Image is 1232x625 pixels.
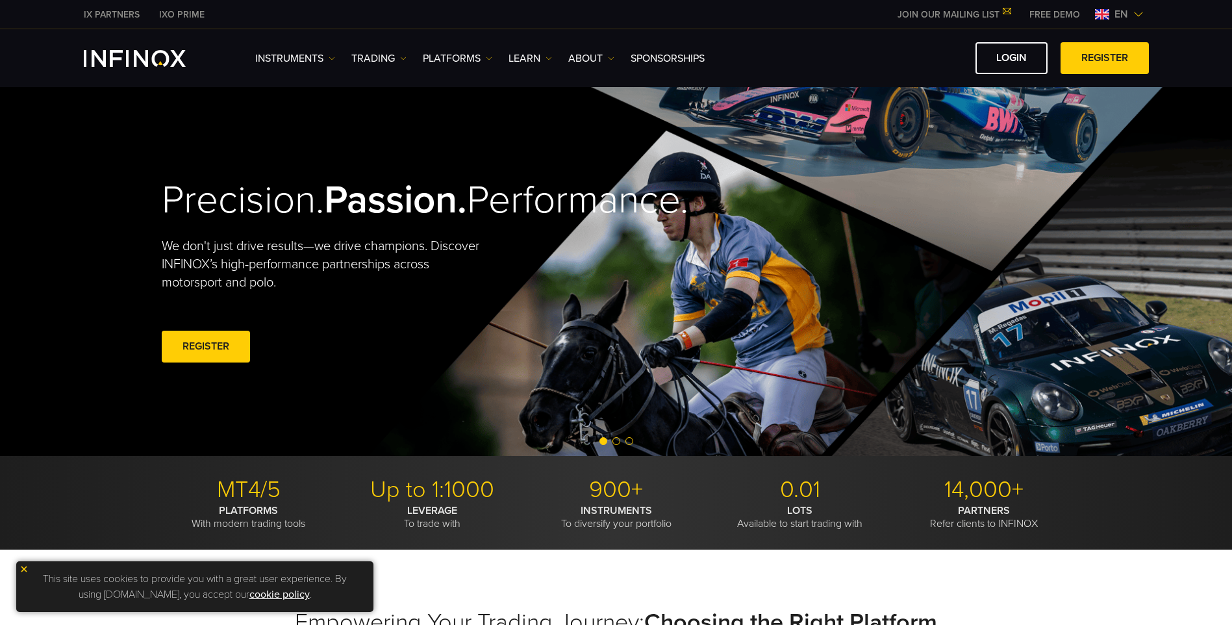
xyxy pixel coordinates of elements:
[423,51,492,66] a: PLATFORMS
[149,8,214,21] a: INFINOX
[162,237,489,292] p: We don't just drive results—we drive champions. Discover INFINOX’s high-performance partnerships ...
[19,565,29,574] img: yellow close icon
[713,504,887,530] p: Available to start trading with
[612,437,620,445] span: Go to slide 2
[897,476,1071,504] p: 14,000+
[568,51,614,66] a: ABOUT
[958,504,1010,517] strong: PARTNERS
[529,476,703,504] p: 900+
[787,504,812,517] strong: LOTS
[625,437,633,445] span: Go to slide 3
[162,476,336,504] p: MT4/5
[346,476,520,504] p: Up to 1:1000
[599,437,607,445] span: Go to slide 1
[897,504,1071,530] p: Refer clients to INFINOX
[162,177,571,224] h2: Precision. Performance.
[975,42,1048,74] a: LOGIN
[581,504,652,517] strong: INSTRUMENTS
[84,50,216,67] a: INFINOX Logo
[888,9,1020,20] a: JOIN OUR MAILING LIST
[162,504,336,530] p: With modern trading tools
[324,177,467,223] strong: Passion.
[713,476,887,504] p: 0.01
[509,51,552,66] a: Learn
[1061,42,1149,74] a: REGISTER
[23,568,367,606] p: This site uses cookies to provide you with a great user experience. By using [DOMAIN_NAME], you a...
[529,504,703,530] p: To diversify your portfolio
[407,504,457,517] strong: LEVERAGE
[1109,6,1133,22] span: en
[162,331,250,363] a: REGISTER
[351,51,407,66] a: TRADING
[631,51,705,66] a: SPONSORSHIPS
[219,504,278,517] strong: PLATFORMS
[255,51,335,66] a: Instruments
[1020,8,1090,21] a: INFINOX MENU
[346,504,520,530] p: To trade with
[74,8,149,21] a: INFINOX
[249,588,310,601] a: cookie policy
